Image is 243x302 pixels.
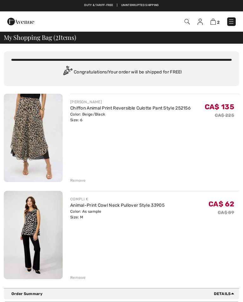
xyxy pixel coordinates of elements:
img: Menu [228,18,234,25]
a: 2 [210,18,220,25]
img: 1ère Avenue [7,15,34,28]
div: [PERSON_NAME] [70,99,190,105]
span: 2 [217,20,220,25]
div: Color: Beige/Black Size: 6 [70,111,190,123]
img: Shopping Bag [210,19,216,25]
img: Search [184,19,190,24]
img: Animal-Print Cowl Neck Pullover Style 33905 [4,191,63,279]
s: CA$ 225 [215,113,234,118]
div: Remove [70,178,86,183]
div: Remove [70,275,86,280]
span: Details [214,291,237,297]
span: CA$ 62 [209,200,234,208]
a: Animal-Print Cowl Neck Pullover Style 33905 [70,203,165,208]
img: Chiffon Animal Print Reversible Culotte Pant Style 252156 [4,94,63,182]
div: Order Summary [11,291,237,297]
img: My Info [197,19,203,25]
s: CA$ 89 [218,210,234,215]
a: 1ère Avenue [7,19,34,24]
div: COMPLI K [70,196,165,202]
img: Congratulation2.svg [61,66,74,79]
span: 2 [55,33,59,41]
span: CA$ 135 [205,103,234,111]
div: Color: As sample Size: M [70,209,165,220]
div: Congratulations! Your order will be shipped for FREE! [11,66,232,79]
a: Chiffon Animal Print Reversible Culotte Pant Style 252156 [70,105,190,111]
span: My Shopping Bag ( Items) [4,34,76,41]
